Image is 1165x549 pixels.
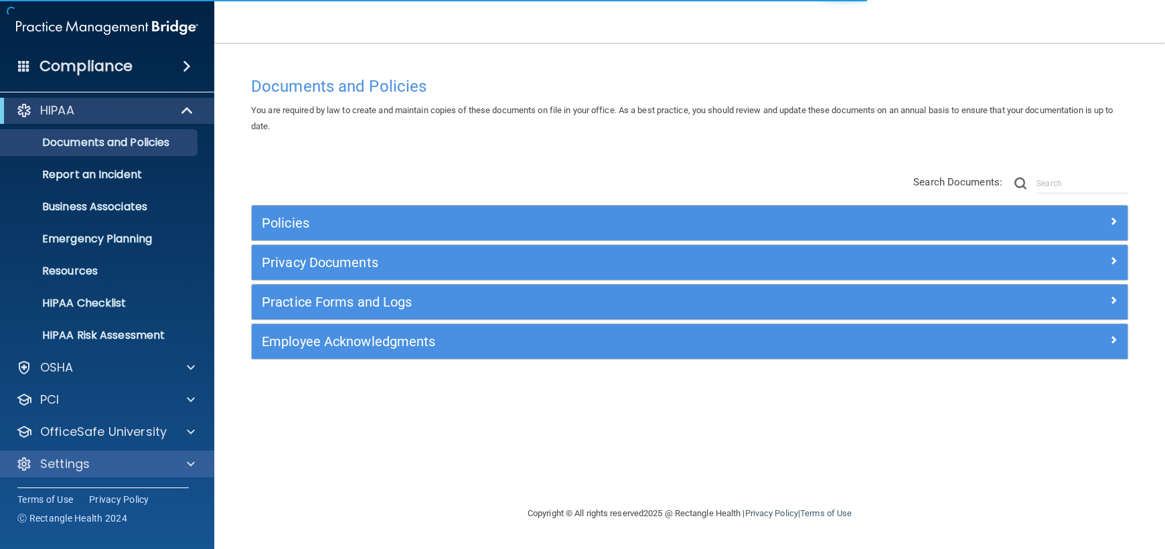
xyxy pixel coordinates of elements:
input: Search [1036,173,1128,193]
a: Policies [262,212,1117,234]
p: Business Associates [9,200,191,214]
p: Report an Incident [9,168,191,181]
p: Resources [9,264,191,278]
p: HIPAA Risk Assessment [9,329,191,342]
p: OfficeSafe University [40,424,167,440]
a: Privacy Policy [89,493,149,506]
span: Search Documents: [913,176,1002,188]
h4: Documents and Policies [251,78,1128,95]
h4: Compliance [40,57,133,76]
p: HIPAA [40,102,74,119]
p: Documents and Policies [9,136,191,149]
a: PCI [16,392,195,408]
p: Settings [40,456,90,472]
span: You are required by law to create and maintain copies of these documents on file in your office. ... [251,105,1113,131]
a: Privacy Documents [262,252,1117,273]
p: PCI [40,392,59,408]
a: OSHA [16,360,195,376]
span: Ⓒ Rectangle Health 2024 [17,512,127,525]
h5: Policies [262,216,899,230]
a: OfficeSafe University [16,424,195,440]
h5: Privacy Documents [262,255,899,270]
a: Privacy Policy [745,508,797,518]
img: PMB logo [16,14,198,41]
a: Terms of Use [800,508,852,518]
a: Terms of Use [17,493,73,506]
p: HIPAA Checklist [9,297,191,310]
div: Copyright © All rights reserved 2025 @ Rectangle Health | | [445,492,934,535]
a: Employee Acknowledgments [262,331,1117,352]
h5: Practice Forms and Logs [262,295,899,309]
a: Settings [16,456,195,472]
h5: Employee Acknowledgments [262,334,899,349]
p: OSHA [40,360,74,376]
a: Practice Forms and Logs [262,291,1117,313]
a: HIPAA [16,102,194,119]
img: ic-search.3b580494.png [1014,177,1026,189]
p: Emergency Planning [9,232,191,246]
